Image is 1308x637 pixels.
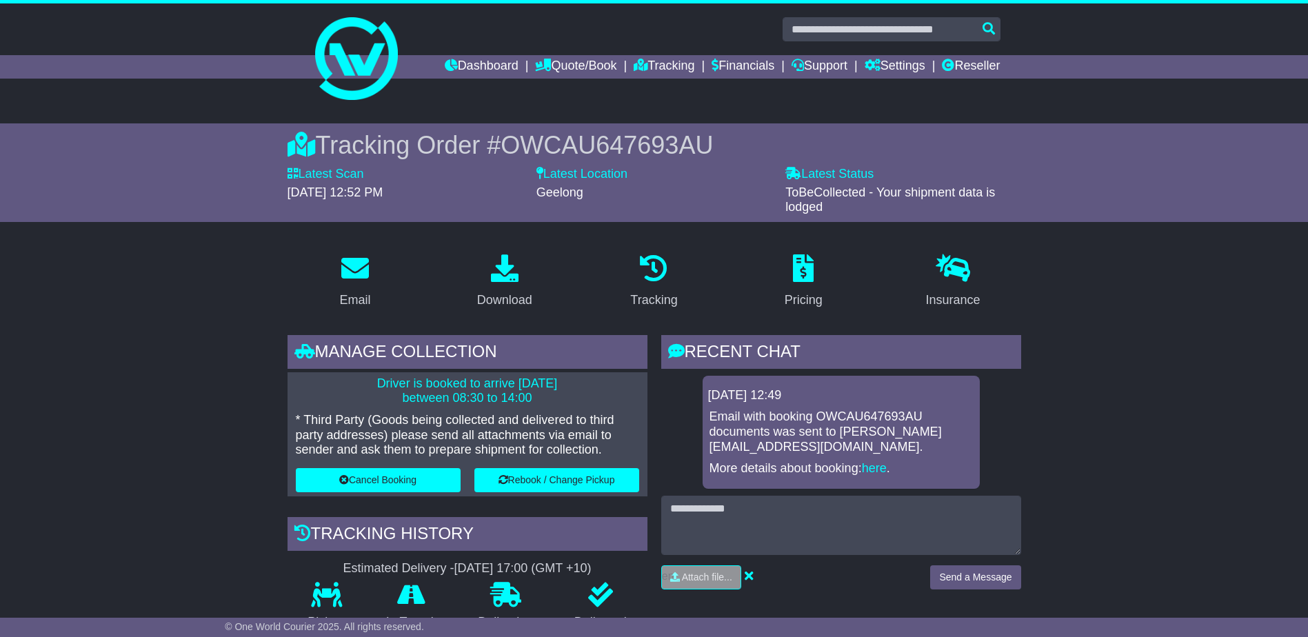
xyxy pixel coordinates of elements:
[288,167,364,182] label: Latest Scan
[930,565,1020,589] button: Send a Message
[445,55,519,79] a: Dashboard
[288,185,383,199] span: [DATE] 12:52 PM
[792,55,847,79] a: Support
[917,250,989,314] a: Insurance
[477,291,532,310] div: Download
[710,410,973,454] p: Email with booking OWCAU647693AU documents was sent to [PERSON_NAME][EMAIL_ADDRESS][DOMAIN_NAME].
[365,615,458,630] p: In Transit
[288,517,647,554] div: Tracking history
[621,250,686,314] a: Tracking
[942,55,1000,79] a: Reseller
[296,468,461,492] button: Cancel Booking
[776,250,832,314] a: Pricing
[536,167,627,182] label: Latest Location
[288,335,647,372] div: Manage collection
[630,291,677,310] div: Tracking
[785,167,874,182] label: Latest Status
[458,615,554,630] p: Delivering
[710,461,973,476] p: More details about booking: .
[712,55,774,79] a: Financials
[661,335,1021,372] div: RECENT CHAT
[865,55,925,79] a: Settings
[536,185,583,199] span: Geelong
[708,388,974,403] div: [DATE] 12:49
[926,291,980,310] div: Insurance
[288,615,366,630] p: Pickup
[288,130,1021,160] div: Tracking Order #
[785,185,995,214] span: ToBeCollected - Your shipment data is lodged
[339,291,370,310] div: Email
[535,55,616,79] a: Quote/Book
[554,615,647,630] p: Delivered
[634,55,694,79] a: Tracking
[501,131,713,159] span: OWCAU647693AU
[288,561,647,576] div: Estimated Delivery -
[474,468,639,492] button: Rebook / Change Pickup
[296,413,639,458] p: * Third Party (Goods being collected and delivered to third party addresses) please send all atta...
[454,561,592,576] div: [DATE] 17:00 (GMT +10)
[785,291,823,310] div: Pricing
[330,250,379,314] a: Email
[225,621,424,632] span: © One World Courier 2025. All rights reserved.
[296,376,639,406] p: Driver is booked to arrive [DATE] between 08:30 to 14:00
[468,250,541,314] a: Download
[862,461,887,475] a: here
